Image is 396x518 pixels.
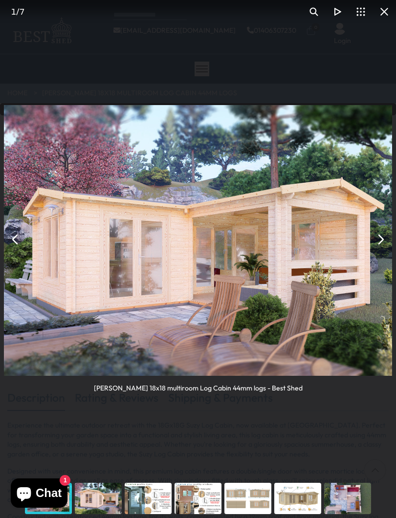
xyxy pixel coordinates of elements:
span: 7 [20,6,24,17]
button: Next [369,228,392,251]
div: [PERSON_NAME] 18x18 multiroom Log Cabin 44mm logs - Best Shed [94,376,303,393]
button: Previous [4,228,27,251]
span: 1 [11,6,16,17]
inbox-online-store-chat: Shopify online store chat [8,478,70,510]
